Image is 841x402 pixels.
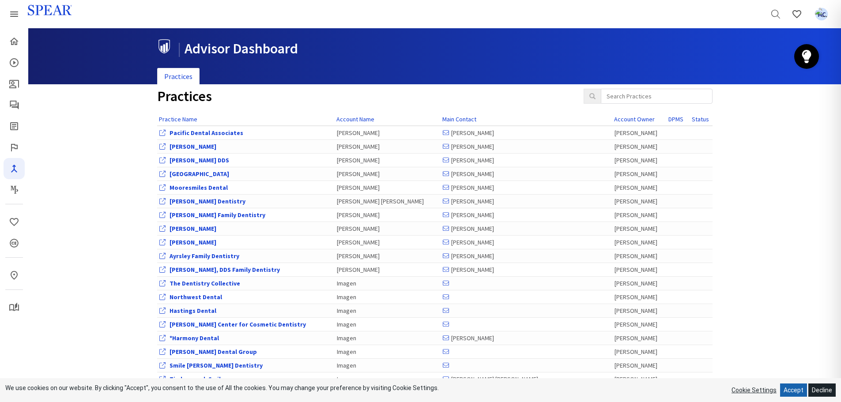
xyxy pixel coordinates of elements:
[4,137,25,158] a: Faculty Club
[170,293,222,301] a: View Office Dashboard
[4,116,25,137] a: Spear Digest
[615,265,665,274] div: [PERSON_NAME]
[811,4,832,25] a: Favorites
[615,320,665,329] div: [PERSON_NAME]
[4,265,25,286] a: In-Person & Virtual
[4,158,25,179] a: Navigator Pro
[337,224,438,233] div: [PERSON_NAME]
[170,143,216,150] a: View Office Dashboard
[337,265,438,274] div: [PERSON_NAME]
[443,375,610,383] div: [PERSON_NAME] [PERSON_NAME]
[615,361,665,370] div: [PERSON_NAME]
[170,156,229,164] a: View Office Dashboard
[337,197,438,206] div: [PERSON_NAME] [PERSON_NAME]
[337,252,438,260] div: [PERSON_NAME]
[4,211,25,233] a: Favorites
[170,334,219,342] a: View Office Dashboard
[443,156,610,165] div: [PERSON_NAME]
[170,225,216,233] a: View Office Dashboard
[337,320,438,329] div: Imagen
[337,334,438,342] div: Imagen
[614,115,655,123] a: Account Owner
[4,4,25,25] a: Spear Products
[4,297,25,318] a: My Study Club
[601,89,713,104] input: Search Practices
[808,383,836,397] button: Decline
[336,115,374,123] a: Account Name
[170,279,240,287] a: View Office Dashboard
[337,169,438,178] div: [PERSON_NAME]
[337,210,438,219] div: [PERSON_NAME]
[4,52,25,73] a: Courses
[170,361,263,369] a: View Office Dashboard
[443,183,610,192] div: [PERSON_NAME]
[615,347,665,356] div: [PERSON_NAME]
[337,279,438,288] div: Imagen
[4,233,25,254] a: CE Credits
[4,94,25,116] a: Spear Talk
[615,252,665,260] div: [PERSON_NAME]
[177,40,181,57] span: |
[615,279,665,288] div: [PERSON_NAME]
[615,334,665,342] div: [PERSON_NAME]
[5,384,439,391] span: We use cookies on our website. By clicking "Accept", you consent to the use of All the cookies. Y...
[337,142,438,151] div: [PERSON_NAME]
[443,169,610,178] div: [PERSON_NAME]
[692,115,709,123] a: Status
[615,128,665,137] div: [PERSON_NAME]
[337,347,438,356] div: Imagen
[170,252,239,260] a: View Office Dashboard
[170,238,216,246] a: View Office Dashboard
[780,383,807,397] button: Accept
[337,156,438,165] div: [PERSON_NAME]
[615,197,665,206] div: [PERSON_NAME]
[337,293,438,301] div: Imagen
[443,142,610,151] div: [PERSON_NAME]
[794,44,819,69] button: Open Resource Center
[4,73,25,94] a: Patient Education
[615,183,665,192] div: [PERSON_NAME]
[170,129,243,137] a: View Office Dashboard
[157,39,706,56] h1: Advisor Dashboard
[157,68,200,85] a: Practices
[443,197,610,206] div: [PERSON_NAME]
[668,115,683,123] a: DPMS
[615,293,665,301] div: [PERSON_NAME]
[615,210,665,219] div: [PERSON_NAME]
[170,197,245,205] a: View Office Dashboard
[615,306,665,315] div: [PERSON_NAME]
[337,306,438,315] div: Imagen
[443,265,610,274] div: [PERSON_NAME]
[170,211,265,219] a: View Office Dashboard
[157,89,570,104] h1: Practices
[443,238,610,247] div: [PERSON_NAME]
[615,169,665,178] div: [PERSON_NAME]
[443,210,610,219] div: [PERSON_NAME]
[337,361,438,370] div: Imagen
[442,115,476,123] a: Main Contact
[170,184,228,192] a: View Office Dashboard
[337,183,438,192] div: [PERSON_NAME]
[170,348,257,356] a: View Office Dashboard
[615,375,665,383] div: [PERSON_NAME]
[443,128,610,137] div: [PERSON_NAME]
[170,266,280,274] a: View Office Dashboard
[4,179,25,200] a: Masters Program
[337,375,438,383] div: Imagen
[4,31,25,52] a: Home
[170,307,216,315] a: View Office Dashboard
[732,387,777,394] a: Cookie Settings
[443,252,610,260] div: [PERSON_NAME]
[786,4,807,25] a: Favorites
[815,8,828,21] img: ...
[159,115,197,123] a: Practice Name
[615,224,665,233] div: [PERSON_NAME]
[170,375,227,383] a: View Office Dashboard
[170,320,306,328] a: View Office Dashboard
[615,142,665,151] div: [PERSON_NAME]
[765,4,786,25] a: Search
[337,128,438,137] div: [PERSON_NAME]
[443,224,610,233] div: [PERSON_NAME]
[615,156,665,165] div: [PERSON_NAME]
[337,238,438,247] div: [PERSON_NAME]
